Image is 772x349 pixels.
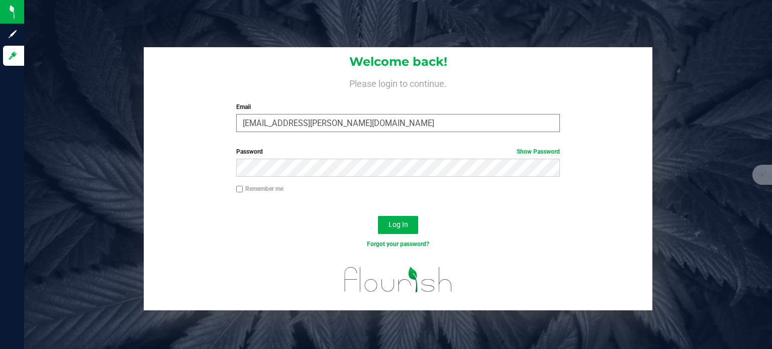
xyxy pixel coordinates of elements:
[378,216,418,234] button: Log In
[236,186,243,193] input: Remember me
[389,220,408,228] span: Log In
[367,241,429,248] a: Forgot your password?
[236,102,560,111] label: Email
[8,29,18,39] inline-svg: Sign up
[8,51,18,61] inline-svg: Log in
[236,148,263,155] span: Password
[144,76,652,88] h4: Please login to continue.
[144,55,652,68] h1: Welcome back!
[236,184,283,193] label: Remember me
[517,148,560,155] a: Show Password
[335,259,462,300] img: flourish_logo.svg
